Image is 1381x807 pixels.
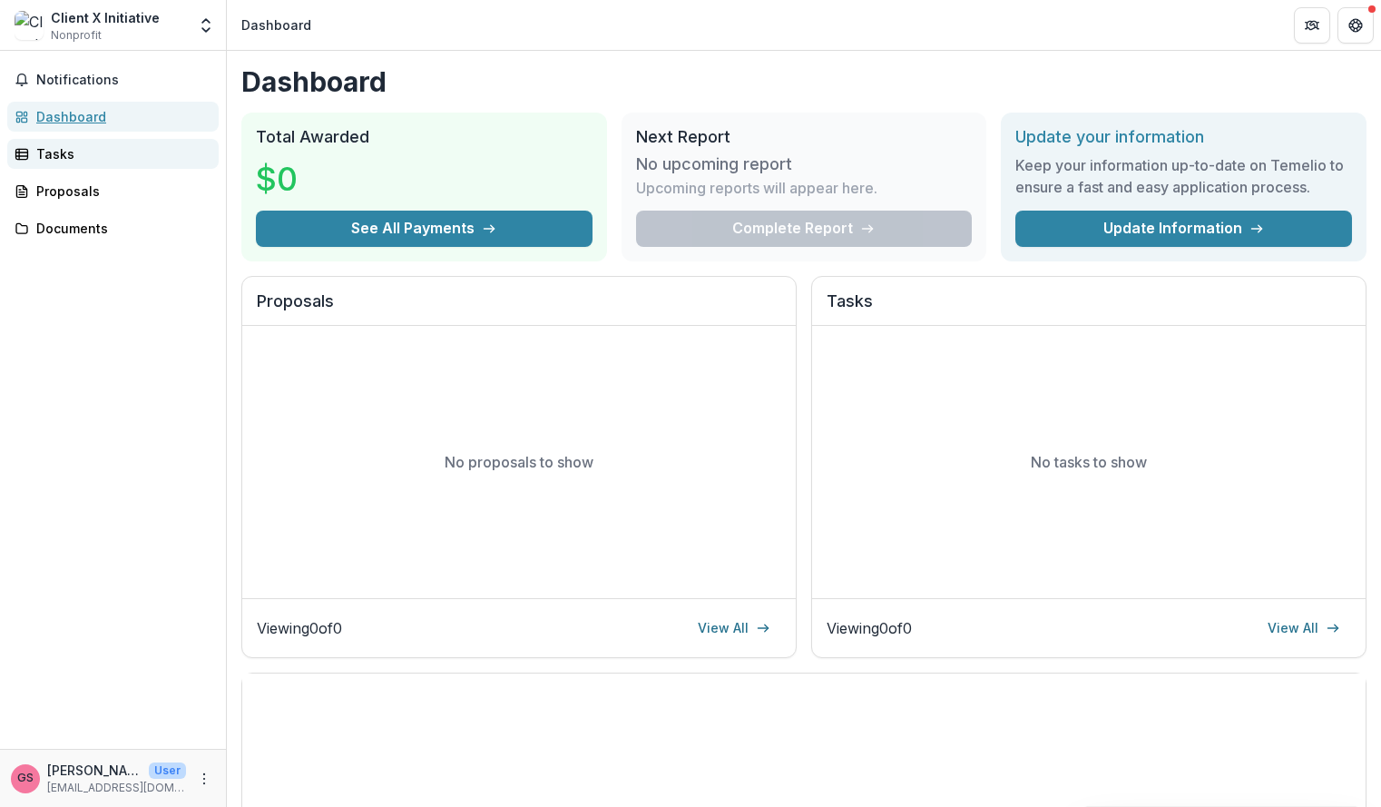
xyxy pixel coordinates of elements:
nav: breadcrumb [234,12,318,38]
h2: Update your information [1015,127,1352,147]
h2: Total Awarded [256,127,593,147]
button: Notifications [7,65,219,94]
div: Documents [36,219,204,238]
div: Dashboard [241,15,311,34]
p: No tasks to show [1031,451,1147,473]
p: Viewing 0 of 0 [827,617,912,639]
p: No proposals to show [445,451,593,473]
span: Notifications [36,73,211,88]
a: Dashboard [7,102,219,132]
div: Dashboard [36,107,204,126]
div: Tasks [36,144,204,163]
h2: Proposals [257,291,781,326]
h3: No upcoming report [636,154,792,174]
p: Upcoming reports will appear here. [636,177,877,199]
p: User [149,763,186,779]
a: Documents [7,213,219,243]
h3: Keep your information up-to-date on Temelio to ensure a fast and easy application process. [1015,154,1352,198]
button: More [193,768,215,790]
a: View All [687,614,781,643]
div: Geries Shaheen [17,773,34,784]
p: [EMAIL_ADDRESS][DOMAIN_NAME] [47,780,186,796]
p: [PERSON_NAME] [47,761,142,780]
img: Client X Initiative [15,11,44,40]
h2: Tasks [827,291,1351,326]
h3: $0 [256,154,392,203]
p: Viewing 0 of 0 [257,617,342,639]
button: Open entity switcher [193,7,219,44]
button: Get Help [1337,7,1374,44]
a: Proposals [7,176,219,206]
a: Update Information [1015,211,1352,247]
button: Partners [1294,7,1330,44]
span: Nonprofit [51,27,102,44]
a: Tasks [7,139,219,169]
div: Proposals [36,182,204,201]
a: View All [1257,614,1351,643]
div: Client X Initiative [51,8,160,27]
h2: Next Report [636,127,973,147]
h1: Dashboard [241,65,1366,98]
button: See All Payments [256,211,593,247]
